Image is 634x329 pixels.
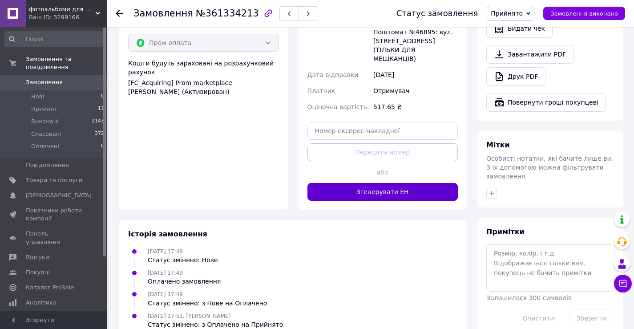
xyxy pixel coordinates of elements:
span: Особисті нотатки, які бачите лише ви. З їх допомогою можна фільтрувати замовлення [486,155,613,180]
div: Статус замовлення [396,9,478,18]
button: Замовлення виконано [543,7,625,20]
span: Замовлення виконано [550,10,618,17]
div: м. [GEOGRAPHIC_DATA] ([GEOGRAPHIC_DATA].), Поштомат №46895: вул. [STREET_ADDRESS] (ТІЛЬКИ ДЛЯ МЕШ... [372,6,460,67]
div: 517.65 ₴ [372,99,460,115]
span: Аналітика [26,299,57,307]
span: Покупці [26,268,50,276]
span: фотоальбоми для щасливих моментів [29,5,96,13]
span: Панель управління [26,230,82,246]
span: Замовлення та повідомлення [26,55,107,71]
span: 2143 [92,118,104,126]
div: [FC_Acquiring] Prom marketplace [PERSON_NAME] (Активирован) [128,78,279,96]
span: 17 [98,105,104,113]
span: [DATE] 17:49 [148,291,183,297]
span: Замовлення [26,78,63,86]
a: Друк PDF [486,67,545,86]
div: Статус змінено: з Нове на Оплачено [148,299,267,308]
span: Показники роботи компанії [26,207,82,223]
span: Примітки [486,227,525,236]
div: Ваш ID: 3299166 [29,13,107,21]
span: Нові [31,93,44,101]
span: Оплачені [31,142,59,150]
div: Статус змінено: з Оплачено на Прийнято [148,320,283,329]
span: 372 [95,130,104,138]
button: Чат з покупцем [614,275,632,292]
button: Згенерувати ЕН [307,183,458,201]
span: Скасовані [31,130,61,138]
span: [DATE] 17:49 [148,248,183,255]
span: 0 [101,93,104,101]
span: Повідомлення [26,161,69,169]
span: Оціночна вартість [307,103,367,110]
input: Пошук [4,31,105,47]
span: Історія замовлення [128,230,207,238]
span: Мітки [486,141,510,149]
span: Прийняті [31,105,59,113]
div: Кошти будуть зараховані на розрахунковий рахунок [128,59,279,96]
span: Платник [307,87,335,94]
div: Отримувач [372,83,460,99]
button: Повернути гроші покупцеві [486,93,606,112]
span: [DATE] 17:49 [148,270,183,276]
span: Дата відправки [307,71,359,78]
div: Статус змінено: Нове [148,256,218,264]
span: Каталог ProSale [26,284,74,292]
button: Видати чек [486,19,553,38]
span: Залишилося 300 символів [486,294,572,301]
div: Повернутися назад [116,9,123,18]
span: №361334213 [196,8,259,19]
div: Оплачено замовлення [148,277,221,286]
span: [DATE] 17:51, [PERSON_NAME] [148,313,230,319]
input: Номер експрес-накладної [307,122,458,140]
span: Прийнято [491,10,523,17]
span: або [375,168,390,177]
div: [DATE] [372,67,460,83]
span: Відгуки [26,253,49,261]
span: Товари та послуги [26,176,82,184]
span: Виконані [31,118,59,126]
span: 0 [101,142,104,150]
span: [DEMOGRAPHIC_DATA] [26,191,92,199]
span: Замовлення [133,8,193,19]
a: Завантажити PDF [486,45,573,64]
